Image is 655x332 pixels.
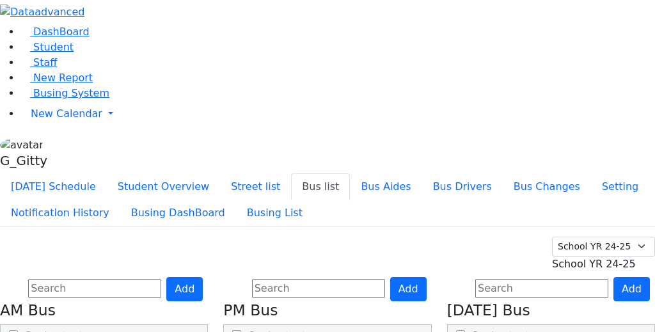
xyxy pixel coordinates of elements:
[613,277,650,301] button: Add
[33,87,109,99] span: Busing System
[390,277,427,301] button: Add
[20,26,90,38] a: DashBoard
[552,258,636,270] span: School YR 24-25
[20,41,74,53] a: Student
[552,237,655,257] select: Default select example
[33,56,57,68] span: Staff
[252,279,385,298] input: Search
[591,173,649,200] button: Setting
[28,279,161,298] input: Search
[291,173,350,200] button: Bus list
[223,301,431,319] h4: PM Bus
[31,107,102,120] span: New Calendar
[166,277,203,301] button: Add
[107,173,220,200] button: Student Overview
[20,101,655,127] a: New Calendar
[447,301,655,319] h4: [DATE] Bus
[236,200,313,226] button: Busing List
[120,200,236,226] button: Busing DashBoard
[220,173,291,200] button: Street list
[20,72,93,84] a: New Report
[20,56,57,68] a: Staff
[422,173,503,200] button: Bus Drivers
[20,87,109,99] a: Busing System
[33,26,90,38] span: DashBoard
[33,41,74,53] span: Student
[475,279,608,298] input: Search
[33,72,93,84] span: New Report
[503,173,591,200] button: Bus Changes
[350,173,422,200] button: Bus Aides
